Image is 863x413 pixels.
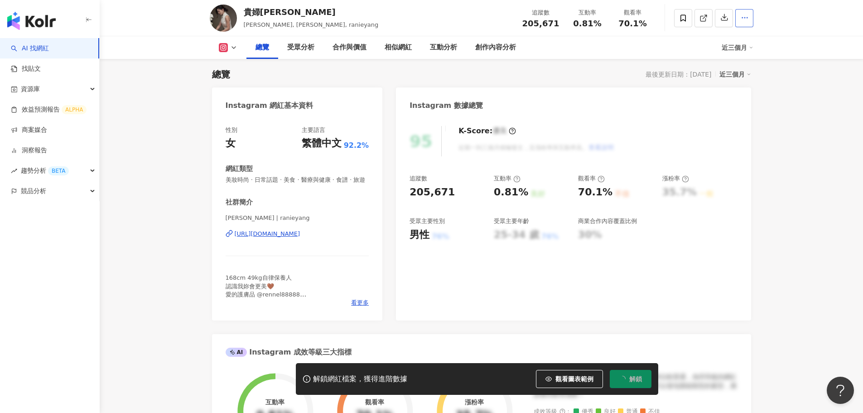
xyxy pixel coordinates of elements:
[610,370,651,388] button: 解鎖
[536,370,603,388] button: 觀看圖表範例
[48,166,69,175] div: BETA
[430,42,457,53] div: 互動分析
[344,141,369,151] span: 92.2%
[244,6,379,18] div: 貴婦[PERSON_NAME]
[646,71,711,78] div: 最後更新日期：[DATE]
[11,146,47,155] a: 洞察報告
[7,12,56,30] img: logo
[11,44,49,53] a: searchAI 找網紅
[302,126,325,134] div: 主要語言
[244,21,379,28] span: [PERSON_NAME], [PERSON_NAME], ranieyang
[226,101,313,111] div: Instagram 網紅基本資料
[578,217,637,225] div: 商業合作內容覆蓋比例
[578,185,612,199] div: 70.1%
[410,175,427,183] div: 追蹤數
[618,19,646,28] span: 70.1%
[365,398,384,406] div: 觀看率
[616,8,650,17] div: 觀看率
[494,175,521,183] div: 互動率
[11,168,17,174] span: rise
[11,105,87,114] a: 效益預測報告ALPHA
[351,299,369,307] span: 看更多
[11,126,47,135] a: 商案媒合
[226,176,369,184] span: 美妝時尚 · 日常話題 · 美食 · 醫療與健康 · 食譜 · 旅遊
[722,40,753,55] div: 近三個月
[475,42,516,53] div: 創作內容分析
[578,175,605,183] div: 觀看率
[494,185,528,199] div: 0.81%
[11,64,41,73] a: 找貼文
[410,185,455,199] div: 205,671
[573,19,601,28] span: 0.81%
[21,181,46,201] span: 競品分析
[21,79,40,99] span: 資源庫
[226,164,253,174] div: 網紅類型
[256,42,269,53] div: 總覽
[719,68,751,80] div: 近三個月
[618,375,627,383] span: loading
[210,5,237,32] img: KOL Avatar
[226,347,352,357] div: Instagram 成效等級三大指標
[522,19,559,28] span: 205,671
[333,42,366,53] div: 合作與價值
[555,375,593,383] span: 觀看圖表範例
[570,8,605,17] div: 互動率
[226,348,247,357] div: AI
[226,214,369,222] span: [PERSON_NAME] | ranieyang
[302,136,342,151] div: 繁體中文
[212,68,230,81] div: 總覽
[226,136,236,151] div: 女
[226,274,342,339] span: 168cm 49kg自律保養人 認識我妳會更美🤎 愛的護膚品 @rennel88888 愛的衣帽間 @iranie_store 愛做菜的藝術家 [PERSON_NAME]推保養品下方連結🔗 合作...
[465,398,484,406] div: 漲粉率
[662,175,689,183] div: 漲粉率
[494,217,529,225] div: 受眾主要年齡
[287,42,314,53] div: 受眾分析
[226,230,369,238] a: [URL][DOMAIN_NAME]
[385,42,412,53] div: 相似網紅
[458,126,516,136] div: K-Score :
[226,126,237,134] div: 性別
[21,160,69,181] span: 趨勢分析
[410,217,445,225] div: 受眾主要性別
[629,375,642,383] span: 解鎖
[235,230,300,238] div: [URL][DOMAIN_NAME]
[522,8,559,17] div: 追蹤數
[226,198,253,207] div: 社群簡介
[313,374,407,384] div: 解鎖網紅檔案，獲得進階數據
[265,398,284,406] div: 互動率
[410,101,483,111] div: Instagram 數據總覽
[410,228,429,242] div: 男性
